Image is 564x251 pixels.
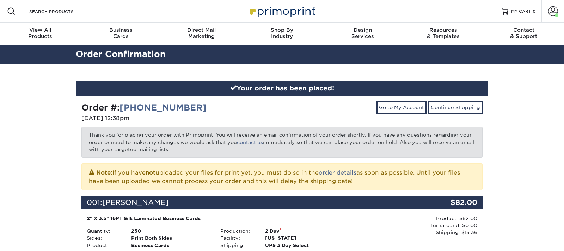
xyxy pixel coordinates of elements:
div: Quantity: [81,227,126,234]
span: 0 [533,9,536,14]
div: 250 [126,227,215,234]
span: Shop By [242,27,323,33]
a: [PHONE_NUMBER] [119,102,207,113]
p: [DATE] 12:38pm [81,114,277,123]
div: Services [322,27,403,39]
a: contact us [237,139,263,145]
div: Facility: [215,234,259,241]
a: Resources& Templates [403,23,484,45]
div: & Support [483,27,564,39]
div: 2 Day [260,227,349,234]
span: Resources [403,27,484,33]
strong: Note: [96,169,112,176]
div: Product: $82.00 Turnaround: $0.00 Shipping: $15.36 [349,215,477,236]
span: Direct Mail [161,27,242,33]
div: $82.00 [416,196,483,209]
a: Go to My Account [376,101,427,113]
div: Shipping: [215,242,259,249]
b: not [146,169,155,176]
div: & Templates [403,27,484,39]
span: Contact [483,27,564,33]
div: UPS 3 Day Select [260,242,349,249]
div: Print Both Sides [126,234,215,241]
div: 001: [81,196,416,209]
a: BusinessCards [81,23,161,45]
input: SEARCH PRODUCTS..... [29,7,97,15]
a: Shop ByIndustry [242,23,323,45]
p: Thank you for placing your order with Primoprint. You will receive an email confirmation of your ... [81,127,483,157]
span: Design [322,27,403,33]
div: Marketing [161,27,242,39]
div: Production: [215,227,259,234]
img: Primoprint [247,4,317,19]
div: 2" X 3.5" 16PT Silk Laminated Business Cards [87,215,344,222]
strong: Order #: [81,102,207,113]
a: Continue Shopping [428,101,483,113]
div: Your order has been placed! [76,81,488,96]
div: [US_STATE] [260,234,349,241]
a: Direct MailMarketing [161,23,242,45]
span: [PERSON_NAME] [102,198,168,207]
h2: Order Confirmation [70,48,493,61]
span: Business [81,27,161,33]
p: If you have uploaded your files for print yet, you must do so in the as soon as possible. Until y... [89,168,475,186]
a: DesignServices [322,23,403,45]
a: Contact& Support [483,23,564,45]
span: MY CART [511,8,531,14]
div: Sides: [81,234,126,241]
div: Industry [242,27,323,39]
div: Cards [81,27,161,39]
a: order details [319,169,356,176]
